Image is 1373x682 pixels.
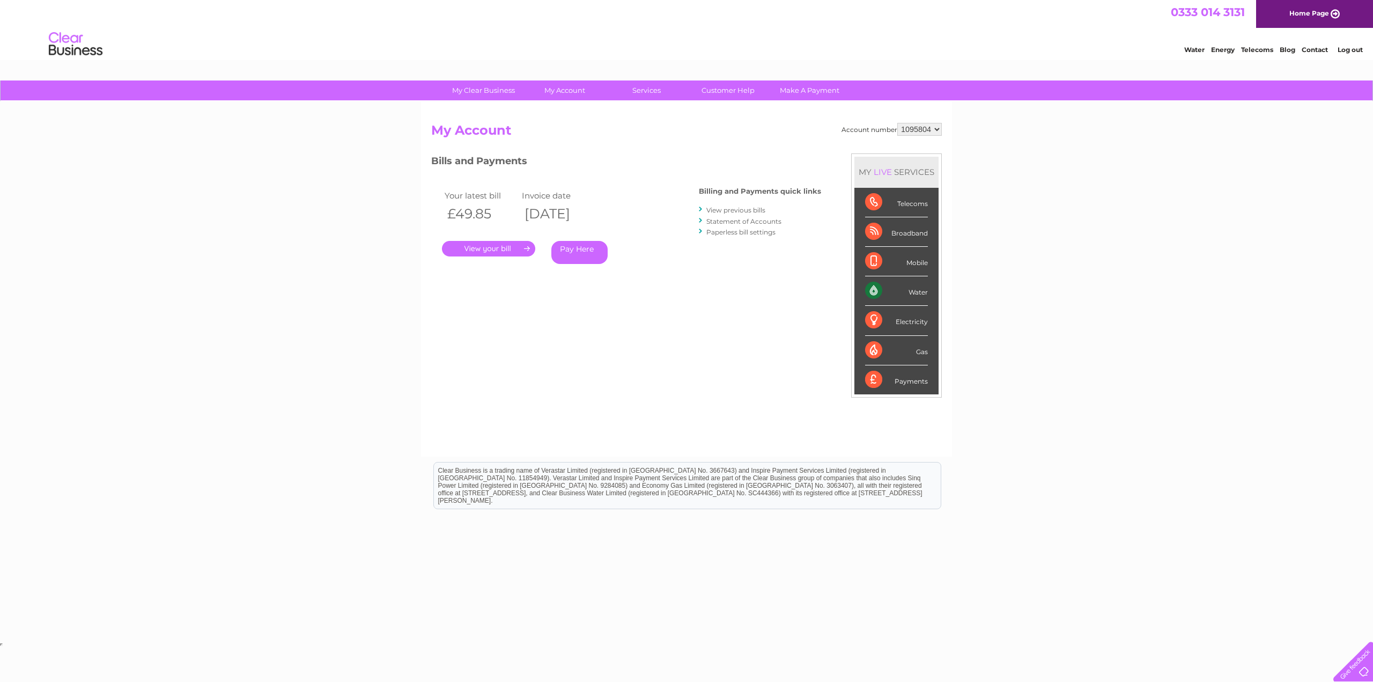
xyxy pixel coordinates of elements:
[865,188,928,217] div: Telecoms
[1280,46,1295,54] a: Blog
[865,247,928,276] div: Mobile
[434,6,941,52] div: Clear Business is a trading name of Verastar Limited (registered in [GEOGRAPHIC_DATA] No. 3667643...
[699,187,821,195] h4: Billing and Payments quick links
[1171,5,1245,19] a: 0333 014 3131
[442,203,519,225] th: £49.85
[706,206,765,214] a: View previous bills
[854,157,939,187] div: MY SERVICES
[521,80,609,100] a: My Account
[442,188,519,203] td: Your latest bill
[706,217,781,225] a: Statement of Accounts
[48,28,103,61] img: logo.png
[1302,46,1328,54] a: Contact
[551,241,608,264] a: Pay Here
[1211,46,1235,54] a: Energy
[1338,46,1363,54] a: Log out
[431,123,942,143] h2: My Account
[765,80,854,100] a: Make A Payment
[519,203,596,225] th: [DATE]
[865,365,928,394] div: Payments
[1184,46,1205,54] a: Water
[684,80,772,100] a: Customer Help
[841,123,942,136] div: Account number
[865,306,928,335] div: Electricity
[706,228,776,236] a: Paperless bill settings
[865,217,928,247] div: Broadband
[865,276,928,306] div: Water
[602,80,691,100] a: Services
[872,167,894,177] div: LIVE
[519,188,596,203] td: Invoice date
[442,241,535,256] a: .
[1241,46,1273,54] a: Telecoms
[431,153,821,172] h3: Bills and Payments
[865,336,928,365] div: Gas
[439,80,528,100] a: My Clear Business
